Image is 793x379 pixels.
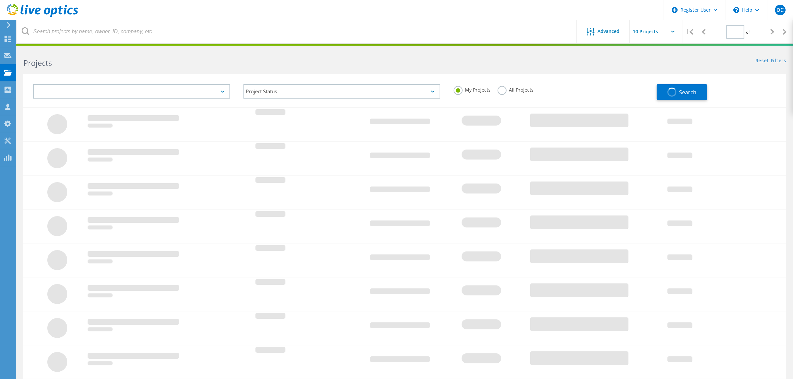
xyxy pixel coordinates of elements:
a: Reset Filters [755,58,786,64]
button: Search [657,84,707,100]
span: Search [679,89,696,96]
a: Live Optics Dashboard [7,14,78,19]
span: Advanced [598,29,620,34]
div: | [683,20,697,44]
label: All Projects [498,86,534,92]
div: | [779,20,793,44]
span: DC [776,7,784,13]
input: Search projects by name, owner, ID, company, etc [17,20,577,43]
b: Projects [23,58,52,68]
span: of [746,29,750,35]
div: Project Status [243,84,440,99]
svg: \n [733,7,739,13]
label: My Projects [454,86,491,92]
